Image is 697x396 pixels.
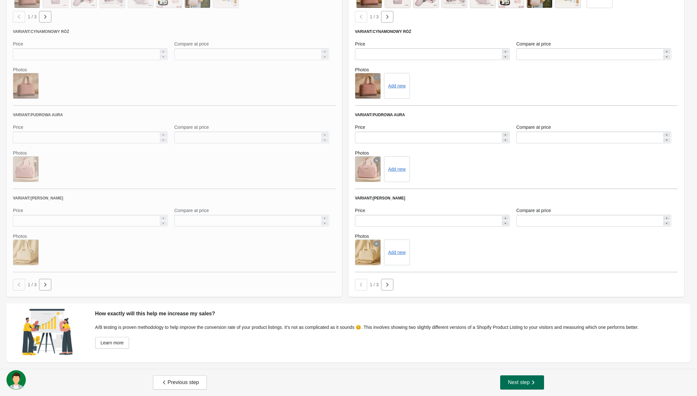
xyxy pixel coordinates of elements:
[508,379,536,386] span: Next step
[355,41,365,47] label: Price
[28,14,36,19] span: 1 / 3
[516,41,551,47] label: Compare at price
[388,167,406,172] button: Add new
[355,150,678,156] label: Photos
[355,196,678,201] div: Variant: [PERSON_NAME]
[6,370,27,390] iframe: chat widget
[161,379,199,386] span: Previous step
[28,282,36,287] span: 1 / 3
[355,29,678,34] div: Variant: Cynamonowy Róż
[153,375,207,390] button: Previous step
[370,282,379,287] span: 1 / 3
[355,124,365,130] label: Price
[95,324,684,330] div: A/B testing is proven methodology to help improve the conversion rate of your product listings. I...
[101,340,124,345] span: Learn more
[95,310,684,318] div: How exactly will this help me increase my sales?
[355,233,678,239] label: Photos
[370,14,379,19] span: 1 / 3
[95,337,129,349] a: Learn more
[516,207,551,214] label: Compare at price
[500,375,544,390] button: Next step
[355,112,678,117] div: Variant: Pudrowa Aura
[516,124,551,130] label: Compare at price
[388,250,406,255] button: Add new
[388,83,406,88] button: Add new
[355,66,678,73] label: Photos
[355,207,365,214] label: Price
